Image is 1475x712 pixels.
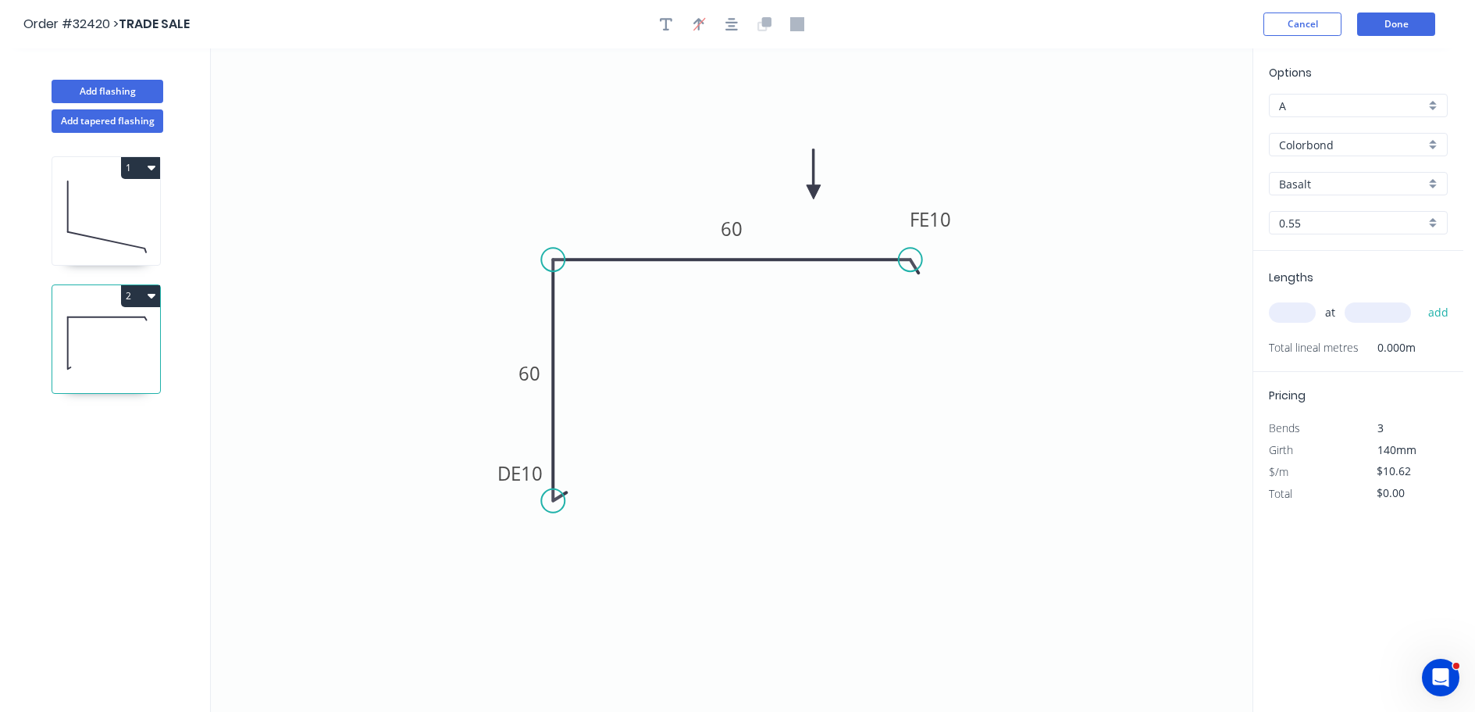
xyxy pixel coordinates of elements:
[1269,486,1292,501] span: Total
[1325,302,1335,324] span: at
[1359,337,1416,359] span: 0.000m
[1357,13,1435,36] button: Done
[1377,442,1416,457] span: 140mm
[119,15,190,33] span: TRADE SALE
[1269,270,1313,285] span: Lengths
[121,285,160,307] button: 2
[23,15,119,33] span: Order #32420 >
[518,360,540,386] tspan: 60
[1269,420,1300,435] span: Bends
[1279,98,1425,114] input: Price level
[521,460,543,486] tspan: 10
[1377,420,1384,435] span: 3
[52,109,163,133] button: Add tapered flashing
[1269,464,1288,479] span: $/m
[1269,65,1312,81] span: Options
[1269,337,1359,359] span: Total lineal metres
[1269,442,1293,457] span: Girth
[52,80,163,103] button: Add flashing
[721,216,743,242] tspan: 60
[121,157,160,179] button: 1
[211,48,1252,712] svg: 0
[1420,299,1457,326] button: add
[1263,13,1341,36] button: Cancel
[1279,137,1425,153] input: Material
[929,206,951,232] tspan: 10
[1279,176,1425,192] input: Colour
[1269,388,1306,403] span: Pricing
[497,460,521,486] tspan: DE
[1422,659,1459,696] iframe: Intercom live chat
[1279,215,1425,231] input: Thickness
[910,206,929,232] tspan: FE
